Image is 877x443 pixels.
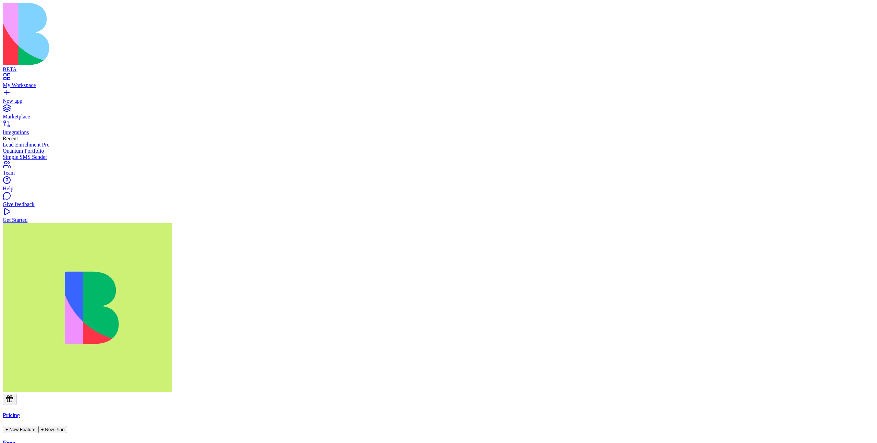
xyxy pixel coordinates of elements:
div: Get Started [3,217,874,223]
a: Quantum Portfolio [3,148,874,154]
a: Lead Enrichment Pro [3,142,874,148]
div: Integrations [3,129,874,136]
div: New app [3,98,874,104]
div: Give feedback [3,201,874,207]
a: BETA [3,60,874,73]
a: Marketplace [3,107,874,120]
a: New app [3,92,874,104]
a: Integrations [3,123,874,136]
a: Give feedback [3,195,874,207]
button: + New Plan [38,426,67,433]
div: Team [3,170,874,176]
img: WhatsApp_Image_2025-01-03_at_11.26.17_rubx1k.jpg [3,223,172,392]
div: Help [3,186,874,192]
a: Help [3,179,874,192]
div: BETA [3,66,874,73]
img: logo [3,3,278,65]
a: Pricing [3,412,874,418]
div: Marketplace [3,114,874,120]
a: + New Plan [38,426,67,432]
span: Recent [3,136,18,141]
a: Team [3,164,874,176]
a: My Workspace [3,76,874,88]
button: + New Feature [3,426,38,433]
a: Simple SMS Sender [3,154,874,160]
div: My Workspace [3,82,874,88]
a: Get Started [3,211,874,223]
